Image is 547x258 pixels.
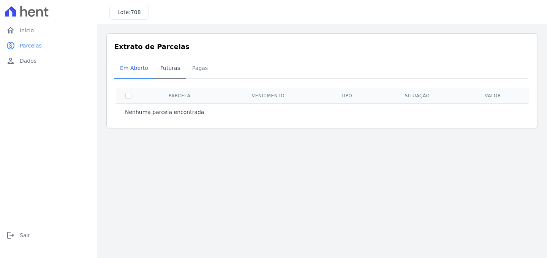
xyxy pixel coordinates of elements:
a: personDados [3,53,94,68]
a: Pagas [186,59,214,79]
span: Sair [20,231,30,239]
span: Início [20,27,34,34]
th: Valor [459,88,526,103]
span: Futuras [156,60,185,76]
a: homeInício [3,23,94,38]
a: logoutSair [3,228,94,243]
i: person [6,56,15,65]
h3: Lote: [117,8,141,16]
th: Parcela [141,88,218,103]
span: Dados [20,57,36,65]
th: Vencimento [218,88,318,103]
a: Futuras [154,59,186,79]
span: 708 [131,9,141,15]
a: paidParcelas [3,38,94,53]
th: Situação [375,88,459,103]
i: logout [6,231,15,240]
a: Em Aberto [114,59,154,79]
i: paid [6,41,15,50]
span: Em Aberto [115,60,153,76]
p: Nenhuma parcela encontrada [125,108,204,116]
span: Pagas [188,60,212,76]
i: home [6,26,15,35]
h3: Extrato de Parcelas [114,41,530,52]
th: Tipo [318,88,375,103]
span: Parcelas [20,42,42,49]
